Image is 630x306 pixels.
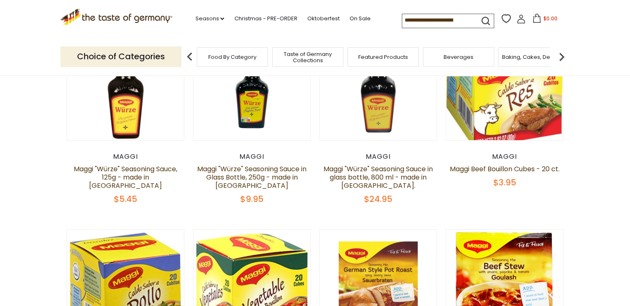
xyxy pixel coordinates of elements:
[195,14,224,23] a: Seasons
[234,14,297,23] a: Christmas - PRE-ORDER
[450,164,560,174] a: Maggi Beef Bouillon Cubes - 20 ct.
[349,14,370,23] a: On Sale
[60,46,181,67] p: Choice of Categories
[307,14,339,23] a: Oktoberfest
[323,164,433,190] a: Maggi "Würze" Seasoning Sauce in glass bottle, 800 ml - made in [GEOGRAPHIC_DATA].
[446,153,564,161] div: Maggi
[181,49,198,65] img: previous arrow
[114,193,137,205] span: $5.45
[193,23,311,140] img: Maggi
[67,23,184,140] img: Maggi
[543,15,557,22] span: $0.00
[67,153,185,161] div: Maggi
[320,23,437,140] img: Maggi
[240,193,263,205] span: $9.95
[553,49,570,65] img: next arrow
[493,177,516,188] span: $3.95
[358,54,408,60] a: Featured Products
[74,164,177,190] a: Maggi "Würze" Seasoning Sauce, 125g - made in [GEOGRAPHIC_DATA]
[275,51,341,63] a: Taste of Germany Collections
[197,164,307,190] a: Maggi "Würze" Seasoning Sauce in Glass Bottle, 250g - made in [GEOGRAPHIC_DATA]
[364,193,392,205] span: $24.95
[319,153,437,161] div: Maggi
[208,54,256,60] a: Food By Category
[444,54,473,60] a: Beverages
[502,54,566,60] a: Baking, Cakes, Desserts
[446,23,563,148] img: Maggi
[193,153,311,161] div: Maggi
[527,14,562,26] button: $0.00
